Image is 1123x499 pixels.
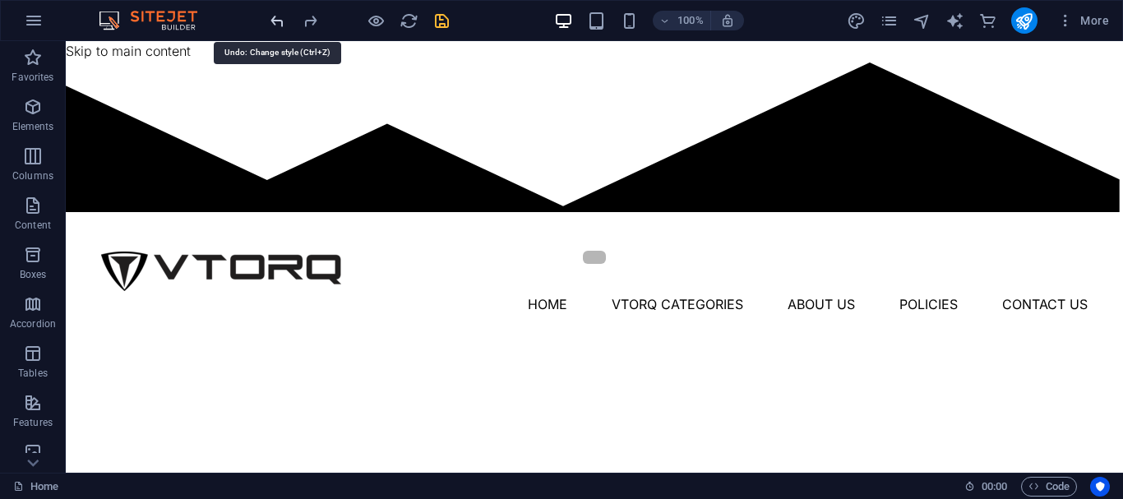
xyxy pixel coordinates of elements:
[13,416,53,429] p: Features
[1014,12,1033,30] i: Publish
[432,11,451,30] button: save
[1021,477,1077,497] button: Code
[267,11,287,30] button: undo
[10,317,56,330] p: Accordion
[720,13,735,28] i: On resize automatically adjust zoom level to fit chosen device.
[1051,7,1116,34] button: More
[677,11,704,30] h6: 100%
[913,11,932,30] button: navigator
[1011,7,1038,34] button: publish
[12,71,53,84] p: Favorites
[993,480,996,492] span: :
[400,12,418,30] i: Reload page
[1028,477,1070,497] span: Code
[301,12,320,30] i: Redo: Change style (Ctrl+Y, ⌘+Y)
[1057,12,1109,29] span: More
[399,11,418,30] button: reload
[945,11,965,30] button: text_generator
[978,11,998,30] button: commerce
[880,12,899,30] i: Pages (Ctrl+Alt+S)
[880,11,899,30] button: pages
[913,12,931,30] i: Navigator
[945,12,964,30] i: AI Writer
[13,477,58,497] a: Click to cancel selection. Double-click to open Pages
[982,477,1007,497] span: 00 00
[12,169,53,183] p: Columns
[847,12,866,30] i: Design (Ctrl+Alt+Y)
[95,11,218,30] img: Editor Logo
[653,11,711,30] button: 100%
[978,12,997,30] i: Commerce
[847,11,867,30] button: design
[15,219,51,232] p: Content
[964,477,1008,497] h6: Session time
[300,11,320,30] button: redo
[12,120,54,133] p: Elements
[20,268,47,281] p: Boxes
[18,367,48,380] p: Tables
[1090,477,1110,497] button: Usercentrics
